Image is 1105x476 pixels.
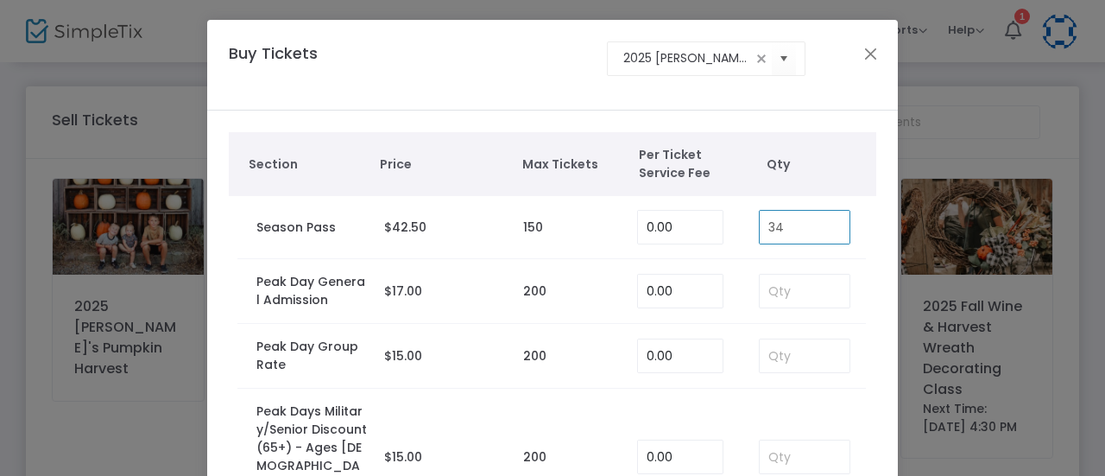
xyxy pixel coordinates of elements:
[638,211,723,244] input: Enter Service Fee
[860,42,882,65] button: Close
[384,448,422,466] span: $15.00
[384,219,426,236] span: $42.50
[249,155,363,174] span: Section
[638,340,723,372] input: Enter Service Fee
[639,146,738,182] span: Per Ticket Service Fee
[384,347,422,365] span: $15.00
[760,441,849,473] input: Qty
[522,155,622,174] span: Max Tickets
[523,347,546,365] label: 200
[772,41,796,76] button: Select
[220,41,382,89] h4: Buy Tickets
[751,48,772,69] span: clear
[523,448,546,466] label: 200
[523,282,546,301] label: 200
[638,275,723,308] input: Enter Service Fee
[760,275,849,308] input: Qty
[623,49,752,67] input: Select an event
[638,441,723,473] input: Enter Service Fee
[380,155,505,174] span: Price
[384,282,422,300] span: $17.00
[760,340,849,372] input: Qty
[256,273,368,309] label: Peak Day General Admission
[767,155,868,174] span: Qty
[760,211,849,244] input: Qty
[523,219,543,237] label: 150
[256,338,368,374] label: Peak Day Group Rate
[256,219,336,237] label: Season Pass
